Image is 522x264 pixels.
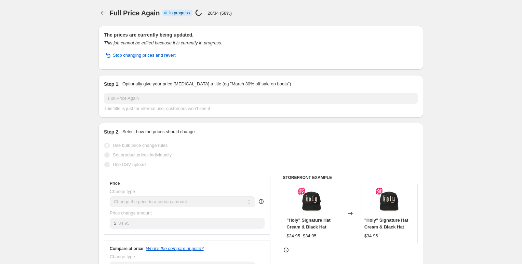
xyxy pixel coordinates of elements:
span: Stop changing prices and revert [113,52,176,59]
input: 80.00 [118,218,264,229]
button: Price change jobs [98,8,108,18]
h2: Step 2. [104,128,120,135]
span: "Holy" Signature Hat Cream & Black Hat [364,218,409,230]
span: Use bulk price change rules [113,143,168,148]
h2: Step 1. [104,81,120,87]
p: 20/34 (58%) [208,11,232,16]
span: Change type [110,189,135,194]
button: Stop changing prices and revert [100,50,180,61]
button: What's the compare at price? [146,246,204,251]
div: $24.95 [286,233,300,239]
span: Full Price Again [109,9,160,17]
span: Price change amount [110,210,152,216]
img: 6_504475fe-c254-44be-9cfd-9c98deb84c0e_80x.png [375,187,403,215]
span: "Holy" Signature Hat Cream & Black Hat [286,218,331,230]
h3: Compare at price [110,246,143,251]
img: 6_504475fe-c254-44be-9cfd-9c98deb84c0e_80x.png [298,187,325,215]
span: Set product prices individually [113,152,172,157]
h2: The prices are currently being updated. [104,31,418,38]
i: This job cannot be edited because it is currently in progress. [104,40,222,45]
span: Change type [110,254,135,259]
p: Select how the prices should change [122,128,195,135]
strike: $34.95 [303,233,317,239]
div: $34.95 [364,233,378,239]
h3: Price [110,181,120,186]
span: In progress [169,10,190,16]
p: Optionally give your price [MEDICAL_DATA] a title (eg "March 30% off sale on boots") [122,81,291,87]
span: This title is just for internal use, customers won't see it [104,106,210,111]
span: Use CSV upload [113,162,146,167]
input: 30% off holiday sale [104,93,418,104]
div: help [258,198,265,205]
span: $ [114,221,116,226]
h6: STOREFRONT EXAMPLE [283,175,418,180]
